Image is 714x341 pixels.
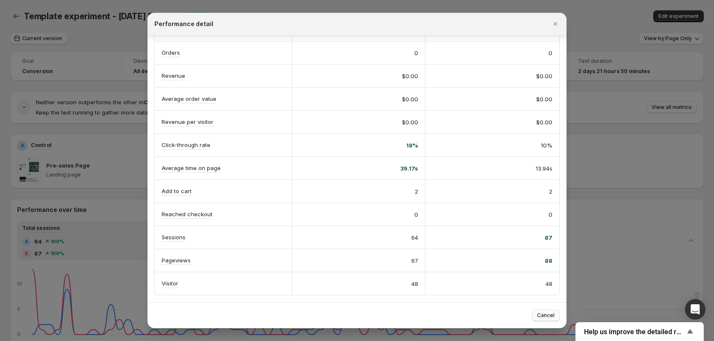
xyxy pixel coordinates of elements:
[162,164,221,172] p: Average time on page
[402,72,418,80] span: $0.00
[537,312,555,319] span: Cancel
[545,233,552,242] span: 87
[162,48,180,57] p: Orders
[402,95,418,103] span: $0.00
[406,141,418,150] span: 18%
[584,326,695,337] button: Show survey - Help us improve the detailed report for A/B campaigns
[162,71,185,80] p: Revenue
[685,299,705,320] div: Open Intercom Messenger
[162,118,213,126] p: Revenue per visitor
[162,256,191,265] p: Pageviews
[162,233,186,241] p: Sessions
[546,279,552,288] span: 48
[541,141,552,150] span: 10%
[415,187,418,196] span: 2
[584,328,685,336] span: Help us improve the detailed report for A/B campaigns
[549,210,552,219] span: 0
[414,210,418,219] span: 0
[536,118,552,126] span: $0.00
[536,164,552,173] span: 13.94s
[549,187,552,196] span: 2
[414,49,418,57] span: 0
[400,164,418,173] span: 39.17s
[162,94,216,103] p: Average order value
[536,72,552,80] span: $0.00
[536,95,552,103] span: $0.00
[162,187,192,195] p: Add to cart
[154,20,213,28] h2: Performance detail
[162,141,210,149] p: Click-through rate
[532,309,560,321] button: Cancel
[549,18,561,30] button: Close
[402,118,418,126] span: $0.00
[162,210,212,218] p: Reached checkout
[411,233,418,242] span: 64
[411,279,418,288] span: 48
[549,49,552,57] span: 0
[162,279,178,288] p: Visitor
[411,256,418,265] span: 67
[545,256,552,265] span: 88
